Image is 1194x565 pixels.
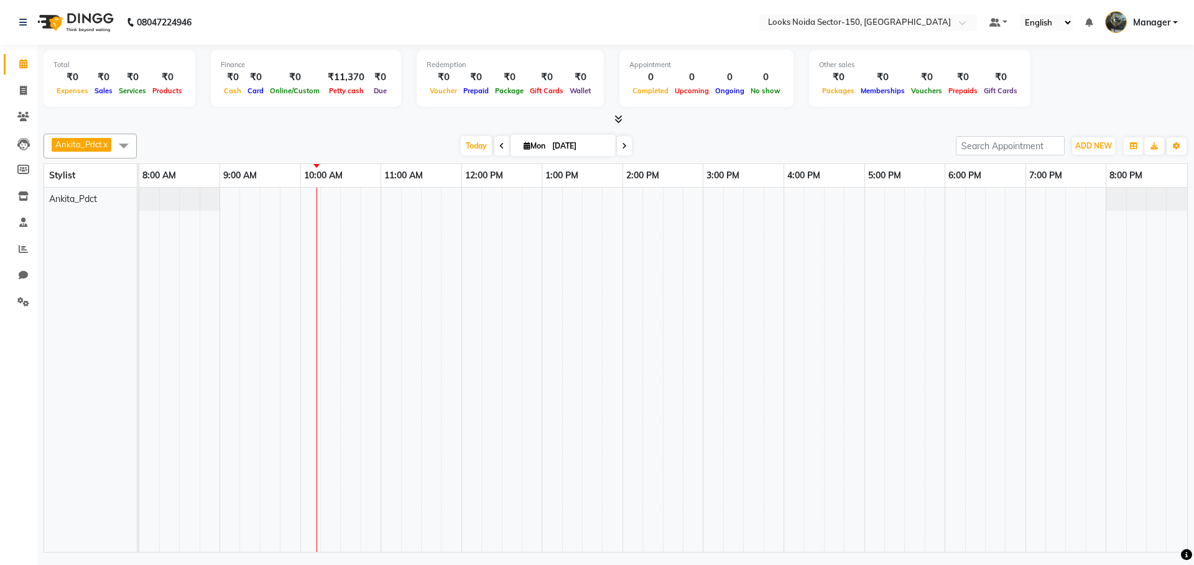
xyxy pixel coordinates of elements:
[116,70,149,85] div: ₹0
[945,70,981,85] div: ₹0
[908,70,945,85] div: ₹0
[981,70,1020,85] div: ₹0
[220,167,260,185] a: 9:00 AM
[427,86,460,95] span: Voucher
[672,86,712,95] span: Upcoming
[102,139,108,149] a: x
[527,86,567,95] span: Gift Cards
[91,86,116,95] span: Sales
[819,70,858,85] div: ₹0
[49,170,75,181] span: Stylist
[326,86,367,95] span: Petty cash
[819,60,1020,70] div: Other sales
[956,136,1065,155] input: Search Appointment
[981,86,1020,95] span: Gift Cards
[542,167,581,185] a: 1:00 PM
[244,86,267,95] span: Card
[301,167,346,185] a: 10:00 AM
[149,86,185,95] span: Products
[461,136,492,155] span: Today
[712,86,747,95] span: Ongoing
[53,60,185,70] div: Total
[221,86,244,95] span: Cash
[462,167,506,185] a: 12:00 PM
[858,70,908,85] div: ₹0
[1072,137,1115,155] button: ADD NEW
[819,86,858,95] span: Packages
[91,70,116,85] div: ₹0
[460,86,492,95] span: Prepaid
[712,70,747,85] div: 0
[460,70,492,85] div: ₹0
[139,167,179,185] a: 8:00 AM
[137,5,192,40] b: 08047224946
[371,86,390,95] span: Due
[221,60,391,70] div: Finance
[623,167,662,185] a: 2:00 PM
[149,70,185,85] div: ₹0
[945,167,984,185] a: 6:00 PM
[672,70,712,85] div: 0
[629,86,672,95] span: Completed
[492,70,527,85] div: ₹0
[629,60,784,70] div: Appointment
[567,70,594,85] div: ₹0
[381,167,426,185] a: 11:00 AM
[55,139,102,149] span: Ankita_Pdct
[747,70,784,85] div: 0
[1106,167,1145,185] a: 8:00 PM
[548,137,611,155] input: 2025-09-01
[369,70,391,85] div: ₹0
[567,86,594,95] span: Wallet
[521,141,548,150] span: Mon
[1105,11,1127,33] img: Manager
[116,86,149,95] span: Services
[267,86,323,95] span: Online/Custom
[703,167,743,185] a: 3:00 PM
[1026,167,1065,185] a: 7:00 PM
[1075,141,1112,150] span: ADD NEW
[492,86,527,95] span: Package
[427,60,594,70] div: Redemption
[747,86,784,95] span: No show
[49,193,97,204] span: Ankita_Pdct
[784,167,823,185] a: 4:00 PM
[221,70,244,85] div: ₹0
[1133,16,1170,29] span: Manager
[53,70,91,85] div: ₹0
[323,70,369,85] div: ₹11,370
[244,70,267,85] div: ₹0
[858,86,908,95] span: Memberships
[53,86,91,95] span: Expenses
[32,5,117,40] img: logo
[527,70,567,85] div: ₹0
[945,86,981,95] span: Prepaids
[865,167,904,185] a: 5:00 PM
[629,70,672,85] div: 0
[427,70,460,85] div: ₹0
[908,86,945,95] span: Vouchers
[267,70,323,85] div: ₹0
